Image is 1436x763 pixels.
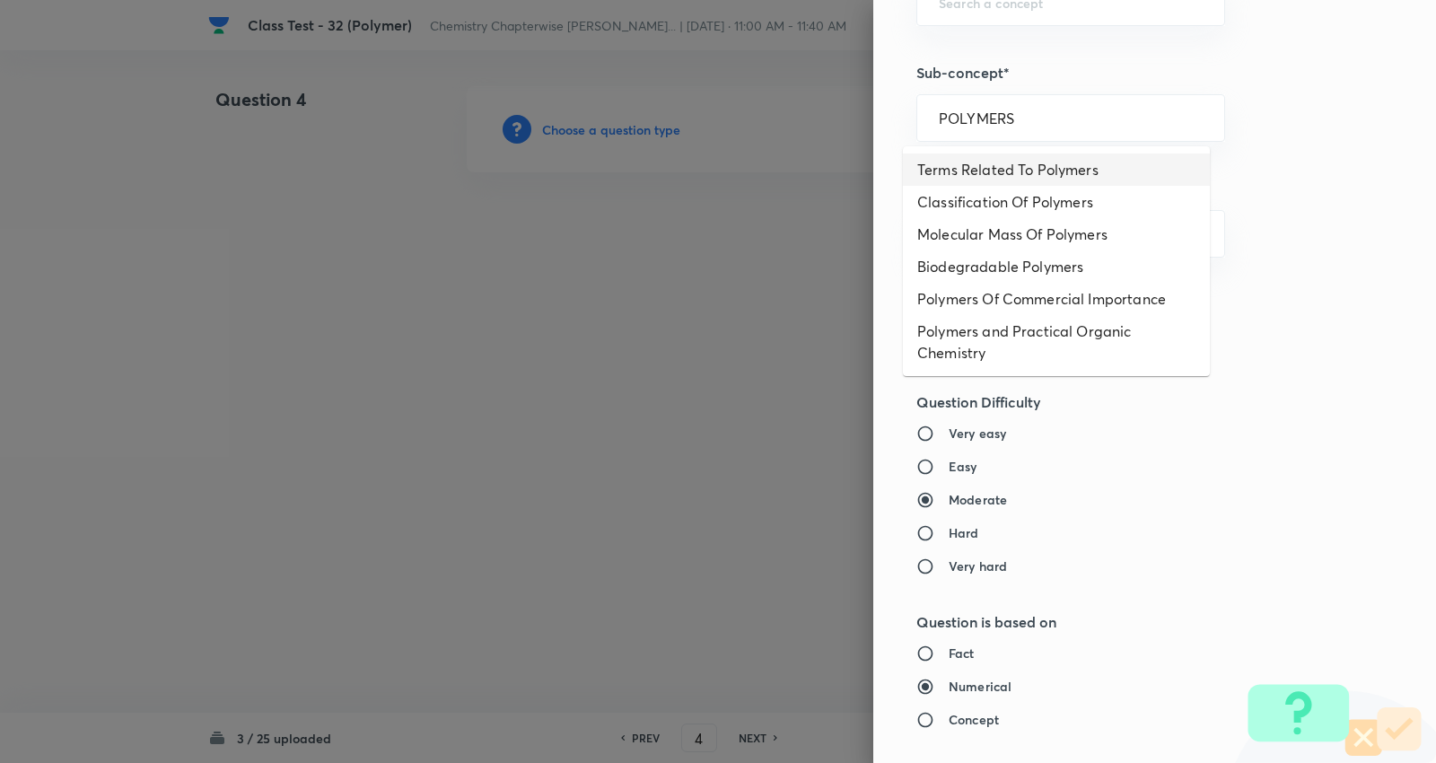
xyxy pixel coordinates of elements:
[949,677,1011,696] h6: Numerical
[916,62,1333,83] h5: Sub-concept*
[949,644,975,662] h6: Fact
[949,424,1006,443] h6: Very easy
[1214,117,1218,120] button: Close
[1214,1,1218,4] button: Open
[903,250,1210,283] li: Biodegradable Polymers
[916,391,1333,413] h5: Question Difficulty
[903,315,1210,369] li: Polymers and Practical Organic Chemistry
[949,490,1007,509] h6: Moderate
[903,186,1210,218] li: Classification Of Polymers
[903,218,1210,250] li: Molecular Mass Of Polymers
[916,611,1333,633] h5: Question is based on
[939,110,1203,127] input: Search a sub-concept
[949,457,977,476] h6: Easy
[903,153,1210,186] li: Terms Related To Polymers
[949,710,999,729] h6: Concept
[1214,232,1218,236] button: Open
[949,523,979,542] h6: Hard
[903,283,1210,315] li: Polymers Of Commercial Importance
[949,557,1007,575] h6: Very hard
